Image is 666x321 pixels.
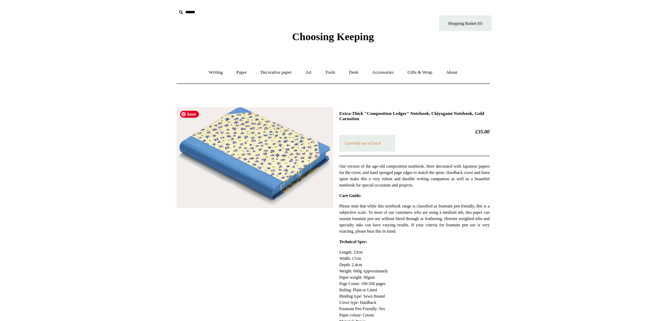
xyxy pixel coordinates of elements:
a: Desk [343,63,365,82]
strong: Technical Spec: [339,239,367,244]
a: Tools [319,63,342,82]
a: Writing [202,63,229,82]
a: Shopping Basket (0) [439,15,492,31]
p: Please note that while this notebook range is classified as fountain pen friendly, this is a subj... [339,203,489,234]
h1: Extra-Thick "Composition Ledger" Notebook, Chiyogami Notebook, Gold Carnation [339,111,489,122]
span: Choosing Keeping [292,31,374,42]
a: Art [299,63,318,82]
a: Choosing Keeping [292,36,374,41]
a: Accessories [366,63,400,82]
a: Gifts & Wrap [401,63,438,82]
em: Currently out of stock [344,141,381,146]
a: Decorative paper [254,63,298,82]
strong: Care Guide: [339,193,361,198]
p: Our version of the age-old composition notebook. Here decorated with Japanese papers for the cove... [339,163,489,188]
a: Paper [230,63,253,82]
img: Extra-Thick "Composition Ledger" Notebook, Chiyogami Notebook, Gold Carnation [177,107,333,208]
h2: £35.00 [339,129,489,135]
span: Save [180,111,199,118]
a: About [439,63,464,82]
